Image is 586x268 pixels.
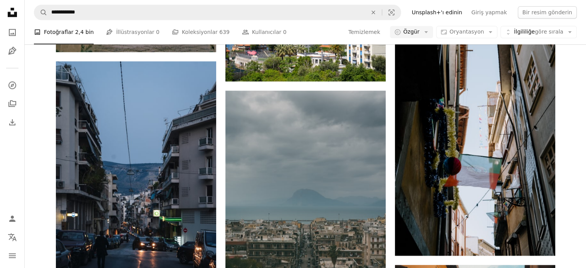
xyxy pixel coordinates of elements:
[172,20,230,45] a: Koleksiyonlar 639
[242,20,287,45] a: Kullanıcılar 0
[156,29,160,35] font: 0
[5,25,20,40] a: Fotoğraflar
[225,207,386,214] a: bird's-eye view photography of buildings
[252,29,281,35] font: Kullanıcılar
[514,29,535,35] font: İlgililiğe
[407,6,467,19] a: Unsplash+'ı edinin
[34,5,401,20] form: Site genelinde görseller bulun
[5,229,20,245] button: Dil
[348,29,380,35] font: Temizlemek
[5,78,20,93] a: Keşfetmek
[5,211,20,226] a: Giriş yap / Kayıt ol
[5,96,20,111] a: Koleksiyonlar
[500,26,577,39] button: İlgililiğegöre sırala
[106,20,160,45] a: İllüstrasyonlar 0
[116,29,154,35] font: İllüstrasyonlar
[5,248,20,263] button: Menü
[471,9,507,15] font: Giriş yapmak
[348,26,381,39] button: Temizlemek
[283,29,287,35] font: 0
[382,5,401,20] button: Görsel arama
[518,6,577,19] button: Bir resim gönderin
[365,5,382,20] button: Temizlemek
[5,115,20,130] a: İndirme Geçmişi
[390,26,433,39] button: Özgür
[219,29,230,35] font: 639
[412,9,462,15] font: Unsplash+'ı edinin
[34,5,47,20] button: Unsplash'ta ara
[395,131,555,138] a: A narrow street with buildings and a flag hanging from the side of it
[535,29,563,35] font: göre sırala
[5,5,20,22] a: Ana Sayfa — Unsplash
[436,26,498,39] button: Oryantasyon
[450,29,484,35] font: Oryantasyon
[522,9,572,15] font: Bir resim gönderin
[56,178,216,185] a: a man walking down a street next to tall buildings
[395,15,555,256] img: A narrow street with buildings and a flag hanging from the side of it
[182,29,218,35] font: Koleksiyonlar
[5,43,20,59] a: İllüstrasyonlar
[403,29,420,35] font: Özgür
[467,6,511,19] a: Giriş yapmak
